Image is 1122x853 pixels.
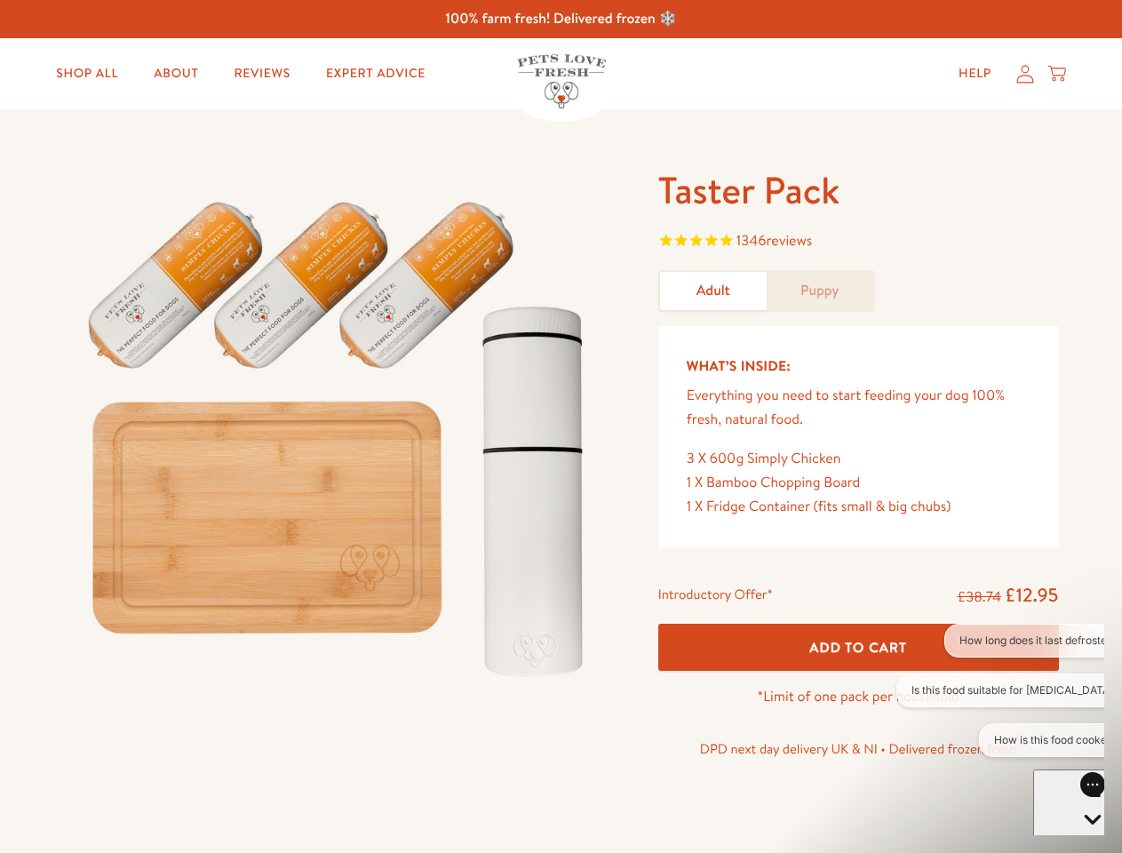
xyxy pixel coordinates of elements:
[312,56,440,92] a: Expert Advice
[944,56,1006,92] a: Help
[687,447,1030,471] div: 3 X 600g Simply Chicken
[687,355,1030,378] h5: What’s Inside:
[736,231,812,251] span: 1346 reviews
[658,166,1059,215] h1: Taster Pack
[958,587,1001,607] s: £38.74
[658,229,1059,256] span: Rated 4.8 out of 5 stars 1346 reviews
[766,231,812,251] span: reviews
[660,272,767,310] a: Adult
[687,495,1030,519] div: 1 X Fridge Container (fits small & big chubs)
[139,56,212,92] a: About
[64,166,616,696] img: Taster Pack - Adult
[517,54,606,108] img: Pets Love Fresh
[887,624,1104,773] iframe: Gorgias live chat conversation starters
[767,272,873,310] a: Puppy
[1033,769,1104,835] iframe: Gorgias live chat messenger
[687,473,861,492] span: 1 X Bamboo Chopping Board
[658,737,1059,761] p: DPD next day delivery UK & NI • Delivered frozen fresh
[658,685,1059,709] p: *Limit of one pack per household
[687,384,1030,432] p: Everything you need to start feeding your dog 100% fresh, natural food.
[92,100,246,133] button: How is this food cooked?
[809,638,907,657] span: Add To Cart
[9,50,246,84] button: Is this food suitable for [MEDICAL_DATA]?
[658,583,773,610] div: Introductory Offer*
[42,56,132,92] a: Shop All
[219,56,304,92] a: Reviews
[658,624,1059,671] button: Add To Cart
[1005,582,1059,608] span: £12.95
